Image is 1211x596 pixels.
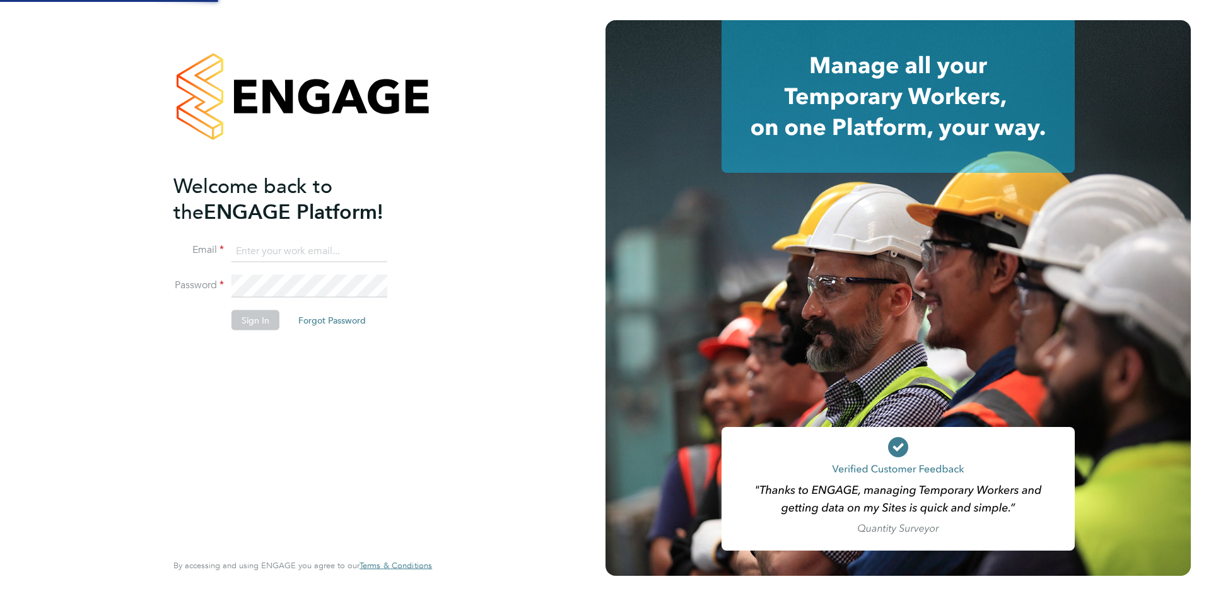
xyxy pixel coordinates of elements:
label: Password [173,279,224,292]
span: By accessing and using ENGAGE you agree to our [173,560,432,571]
span: Terms & Conditions [360,560,432,571]
h2: ENGAGE Platform! [173,173,419,225]
input: Enter your work email... [231,240,387,262]
button: Sign In [231,310,279,330]
span: Welcome back to the [173,173,332,224]
a: Terms & Conditions [360,561,432,571]
label: Email [173,243,224,257]
button: Forgot Password [288,310,376,330]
